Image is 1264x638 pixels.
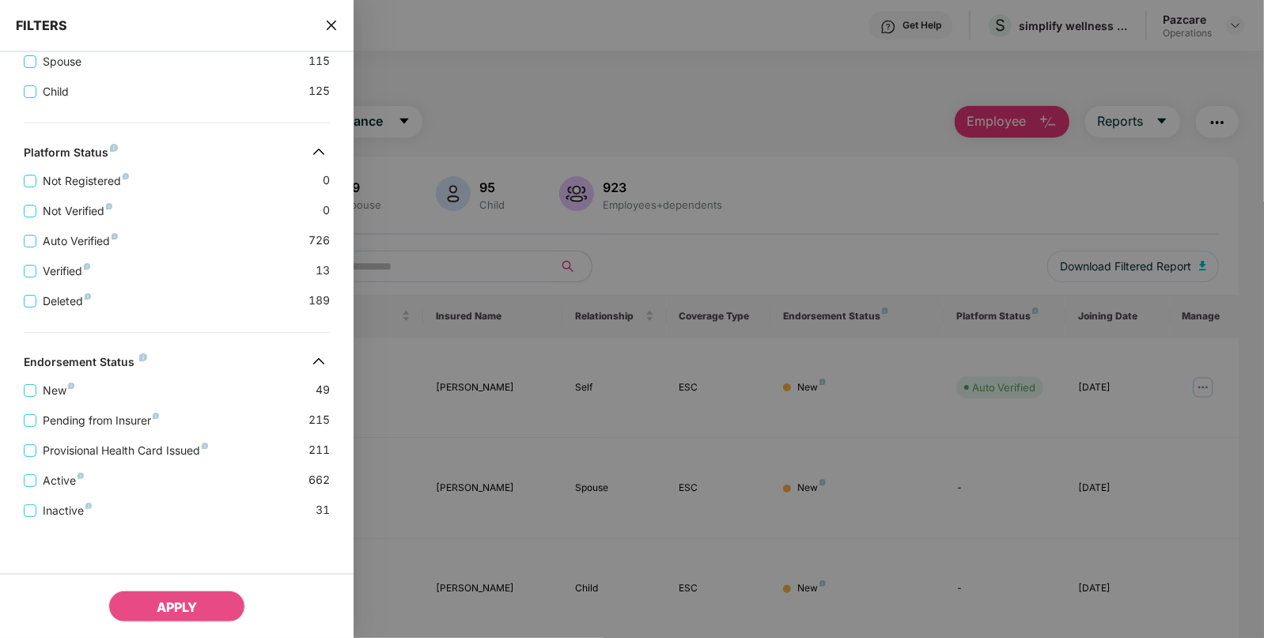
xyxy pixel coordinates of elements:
[85,293,91,300] img: svg+xml;base64,PHN2ZyB4bWxucz0iaHR0cDovL3d3dy53My5vcmcvMjAwMC9zdmciIHdpZHRoPSI4IiBoZWlnaHQ9IjgiIH...
[68,383,74,389] img: svg+xml;base64,PHN2ZyB4bWxucz0iaHR0cDovL3d3dy53My5vcmcvMjAwMC9zdmciIHdpZHRoPSI4IiBoZWlnaHQ9IjgiIH...
[112,233,118,240] img: svg+xml;base64,PHN2ZyB4bWxucz0iaHR0cDovL3d3dy53My5vcmcvMjAwMC9zdmciIHdpZHRoPSI4IiBoZWlnaHQ9IjgiIH...
[123,173,129,179] img: svg+xml;base64,PHN2ZyB4bWxucz0iaHR0cDovL3d3dy53My5vcmcvMjAwMC9zdmciIHdpZHRoPSI4IiBoZWlnaHQ9IjgiIH...
[36,83,75,100] span: Child
[36,262,97,280] span: Verified
[323,202,330,220] span: 0
[36,232,124,250] span: Auto Verified
[36,412,165,429] span: Pending from Insurer
[36,502,98,519] span: Inactive
[36,472,90,489] span: Active
[308,82,330,100] span: 125
[153,413,159,419] img: svg+xml;base64,PHN2ZyB4bWxucz0iaHR0cDovL3d3dy53My5vcmcvMjAwMC9zdmciIHdpZHRoPSI4IiBoZWlnaHQ9IjgiIH...
[36,172,135,190] span: Not Registered
[157,599,197,615] span: APPLY
[84,263,90,270] img: svg+xml;base64,PHN2ZyB4bWxucz0iaHR0cDovL3d3dy53My5vcmcvMjAwMC9zdmciIHdpZHRoPSI4IiBoZWlnaHQ9IjgiIH...
[323,172,330,190] span: 0
[36,293,97,310] span: Deleted
[306,349,331,374] img: svg+xml;base64,PHN2ZyB4bWxucz0iaHR0cDovL3d3dy53My5vcmcvMjAwMC9zdmciIHdpZHRoPSIzMiIgaGVpZ2h0PSIzMi...
[306,139,331,164] img: svg+xml;base64,PHN2ZyB4bWxucz0iaHR0cDovL3d3dy53My5vcmcvMjAwMC9zdmciIHdpZHRoPSIzMiIgaGVpZ2h0PSIzMi...
[85,503,92,509] img: svg+xml;base64,PHN2ZyB4bWxucz0iaHR0cDovL3d3dy53My5vcmcvMjAwMC9zdmciIHdpZHRoPSI4IiBoZWlnaHQ9IjgiIH...
[24,355,147,374] div: Endorsement Status
[36,53,88,70] span: Spouse
[110,144,118,152] img: svg+xml;base64,PHN2ZyB4bWxucz0iaHR0cDovL3d3dy53My5vcmcvMjAwMC9zdmciIHdpZHRoPSI4IiBoZWlnaHQ9IjgiIH...
[139,353,147,361] img: svg+xml;base64,PHN2ZyB4bWxucz0iaHR0cDovL3d3dy53My5vcmcvMjAwMC9zdmciIHdpZHRoPSI4IiBoZWlnaHQ9IjgiIH...
[316,381,330,399] span: 49
[16,17,67,33] span: FILTERS
[108,591,245,622] button: APPLY
[36,202,119,220] span: Not Verified
[316,262,330,280] span: 13
[106,203,112,210] img: svg+xml;base64,PHN2ZyB4bWxucz0iaHR0cDovL3d3dy53My5vcmcvMjAwMC9zdmciIHdpZHRoPSI4IiBoZWlnaHQ9IjgiIH...
[36,442,214,459] span: Provisional Health Card Issued
[78,473,84,479] img: svg+xml;base64,PHN2ZyB4bWxucz0iaHR0cDovL3d3dy53My5vcmcvMjAwMC9zdmciIHdpZHRoPSI4IiBoZWlnaHQ9IjgiIH...
[308,471,330,489] span: 662
[36,382,81,399] span: New
[316,501,330,519] span: 31
[308,52,330,70] span: 115
[202,443,208,449] img: svg+xml;base64,PHN2ZyB4bWxucz0iaHR0cDovL3d3dy53My5vcmcvMjAwMC9zdmciIHdpZHRoPSI4IiBoZWlnaHQ9IjgiIH...
[24,145,118,164] div: Platform Status
[325,17,338,33] span: close
[308,292,330,310] span: 189
[308,411,330,429] span: 215
[308,441,330,459] span: 211
[308,232,330,250] span: 726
